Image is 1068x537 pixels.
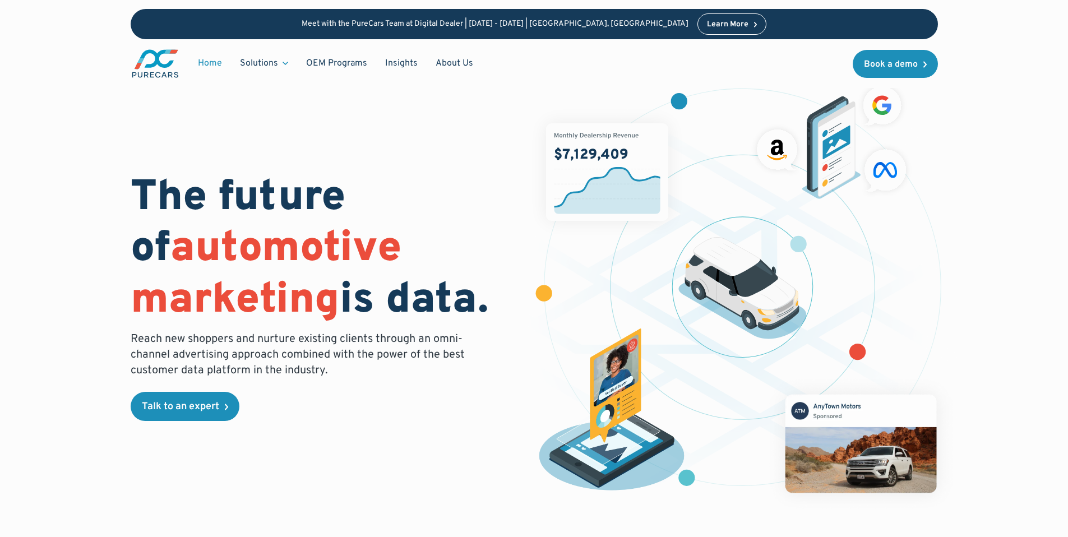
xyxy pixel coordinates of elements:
img: illustration of a vehicle [678,237,807,339]
p: Reach new shoppers and nurture existing clients through an omni-channel advertising approach comb... [131,331,471,378]
div: Learn More [707,21,748,29]
a: About Us [427,53,482,74]
a: OEM Programs [297,53,376,74]
img: ads on social media and advertising partners [751,81,912,199]
a: Book a demo [853,50,938,78]
h1: The future of is data. [131,173,521,327]
a: Learn More [697,13,767,35]
a: Home [189,53,231,74]
p: Meet with the PureCars Team at Digital Dealer | [DATE] - [DATE] | [GEOGRAPHIC_DATA], [GEOGRAPHIC_... [302,20,688,29]
a: Insights [376,53,427,74]
div: Talk to an expert [142,402,219,412]
img: mockup of facebook post [764,373,958,513]
span: automotive marketing [131,223,401,327]
img: purecars logo [131,48,180,79]
div: Book a demo [864,60,918,69]
div: Solutions [240,57,278,70]
a: main [131,48,180,79]
a: Talk to an expert [131,392,239,421]
img: persona of a buyer [528,328,696,496]
img: chart showing monthly dealership revenue of $7m [546,123,668,221]
div: Solutions [231,53,297,74]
